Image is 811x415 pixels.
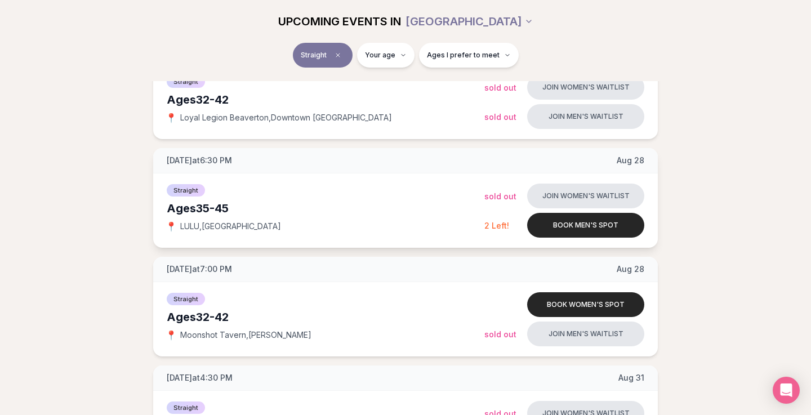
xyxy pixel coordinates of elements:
span: [DATE] at 6:30 PM [167,155,232,166]
div: Ages 32-42 [167,92,484,108]
span: Clear event type filter [331,48,345,62]
div: Ages 35-45 [167,200,484,216]
span: [DATE] at 4:30 PM [167,372,233,383]
span: [DATE] at 7:00 PM [167,264,232,275]
span: Straight [167,75,205,88]
button: Join men's waitlist [527,104,644,129]
span: Straight [167,293,205,305]
div: Ages 32-42 [167,309,484,325]
button: Book women's spot [527,292,644,317]
div: Open Intercom Messenger [773,377,800,404]
button: Ages I prefer to meet [419,43,519,68]
button: StraightClear event type filter [293,43,353,68]
span: 📍 [167,113,176,122]
button: [GEOGRAPHIC_DATA] [405,9,533,34]
span: Straight [301,51,327,60]
span: Your age [365,51,395,60]
span: Sold Out [484,112,516,122]
span: Straight [167,184,205,197]
span: Sold Out [484,191,516,201]
span: Sold Out [484,329,516,339]
span: UPCOMING EVENTS IN [278,14,401,29]
span: 2 Left! [484,221,509,230]
button: Join women's waitlist [527,184,644,208]
button: Join men's waitlist [527,322,644,346]
button: Join women's waitlist [527,75,644,100]
span: LULU , [GEOGRAPHIC_DATA] [180,221,281,232]
span: Moonshot Tavern , [PERSON_NAME] [180,329,311,341]
span: 📍 [167,331,176,340]
span: Straight [167,401,205,414]
span: Aug 28 [617,155,644,166]
span: Aug 31 [618,372,644,383]
button: Your age [357,43,415,68]
button: Book men's spot [527,213,644,238]
span: Loyal Legion Beaverton , Downtown [GEOGRAPHIC_DATA] [180,112,392,123]
span: 📍 [167,222,176,231]
span: Aug 28 [617,264,644,275]
span: Sold Out [484,83,516,92]
span: Ages I prefer to meet [427,51,500,60]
